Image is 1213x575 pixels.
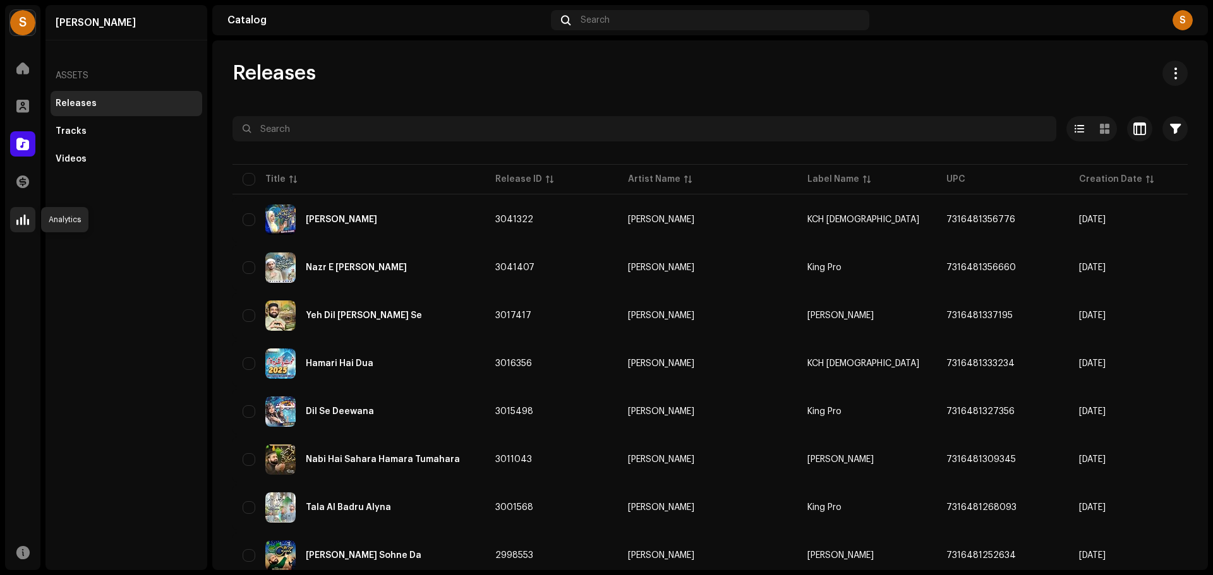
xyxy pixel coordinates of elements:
[1079,215,1106,224] span: Oct 1, 2025
[495,551,533,560] span: 2998553
[628,455,787,464] span: Qari Shahid Mehmood Qadri
[495,455,532,464] span: 3011043
[265,348,296,379] img: f8b735d2-2e7d-4999-8d7d-1cddf972fa01
[1079,455,1106,464] span: Sep 19, 2025
[628,215,787,224] span: Rafia Sabri
[628,173,680,186] div: Artist Name
[306,407,374,416] div: Dil Se Deewana
[265,205,296,235] img: b54bf20d-1509-46c0-ac78-74c3c26c2c0d
[306,263,407,272] div: Nazr E Karam Khudara
[628,359,787,368] span: Hafiz Abdul Musawir Ansari
[628,455,694,464] div: [PERSON_NAME]
[807,359,919,368] span: KCH Islamic
[1079,263,1106,272] span: Oct 1, 2025
[56,126,87,136] div: Tracks
[628,263,787,272] span: Sajjad Qadri
[628,263,694,272] div: [PERSON_NAME]
[306,551,421,560] div: Aao Jashn Manayie Sohne Da
[10,10,35,35] div: S
[265,300,296,331] img: 414cdccc-b17b-47d2-8a57-659c6344242e
[946,263,1016,272] span: 7316481356660
[495,263,534,272] span: 3041407
[495,503,533,512] span: 3001568
[946,551,1016,560] span: 7316481252634
[495,311,531,320] span: 3017417
[628,407,787,416] span: Sehrish Ayaz
[946,503,1017,512] span: 7316481268093
[807,173,859,186] div: Label Name
[581,15,610,25] span: Search
[232,116,1056,141] input: Search
[628,407,694,416] div: [PERSON_NAME]
[1079,359,1106,368] span: Sep 25, 2025
[1079,173,1142,186] div: Creation Date
[306,503,391,512] div: Tala Al Badru Alyna
[628,551,787,560] span: Qari Shahid Mehmood Qadri
[807,503,842,512] span: King Pro
[265,173,286,186] div: Title
[1079,551,1106,560] span: Sep 5, 2025
[807,263,842,272] span: King Pro
[265,444,296,475] img: 22a15df1-4611-4c34-90a9-710236a0b3e5
[495,173,542,186] div: Release ID
[56,98,97,109] div: Releases
[807,311,874,320] span: Qari Shahid Mehmood Qadri
[628,503,694,512] div: [PERSON_NAME]
[265,492,296,523] img: af46d593-2e02-44ae-99ec-e0dc455a2473
[628,503,787,512] span: Sajjad Qadri
[946,215,1015,224] span: 7316481356776
[1079,407,1106,416] span: Sep 24, 2025
[306,359,373,368] div: Hamari Hai Dua
[306,311,422,320] div: Yeh Dil Teri Yadon Se
[628,311,694,320] div: [PERSON_NAME]
[1173,10,1193,30] div: S
[628,215,694,224] div: [PERSON_NAME]
[51,91,202,116] re-m-nav-item: Releases
[1079,503,1106,512] span: Sep 9, 2025
[306,455,460,464] div: Nabi Hai Sahara Hamara Tumahara
[628,359,694,368] div: [PERSON_NAME]
[495,407,533,416] span: 3015498
[628,311,787,320] span: Qari Shahid Mehmood Qadri
[1079,311,1106,320] span: Sep 26, 2025
[495,359,532,368] span: 3016356
[51,61,202,91] re-a-nav-header: Assets
[807,215,919,224] span: KCH Islamic
[946,311,1013,320] span: 7316481337195
[628,551,694,560] div: [PERSON_NAME]
[51,119,202,144] re-m-nav-item: Tracks
[265,396,296,427] img: b1d9611f-db7b-4891-83e8-a754e06575d6
[56,154,87,164] div: Videos
[51,146,202,172] re-m-nav-item: Videos
[946,455,1016,464] span: 7316481309345
[265,540,296,571] img: bb00dd69-ee87-49a0-b7f2-cbe39e664a94
[946,407,1015,416] span: 7316481327356
[265,252,296,283] img: 26c5622a-4f58-4102-896b-2d5be60be149
[306,215,377,224] div: Sarkar Gous E Azam
[946,359,1015,368] span: 7316481333234
[232,61,316,86] span: Releases
[807,455,874,464] span: Qari Shahid Mehmood Qadri
[807,407,842,416] span: King Pro
[495,215,533,224] span: 3041322
[807,551,874,560] span: Qari Shahid Mehmood Qadri
[227,15,546,25] div: Catalog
